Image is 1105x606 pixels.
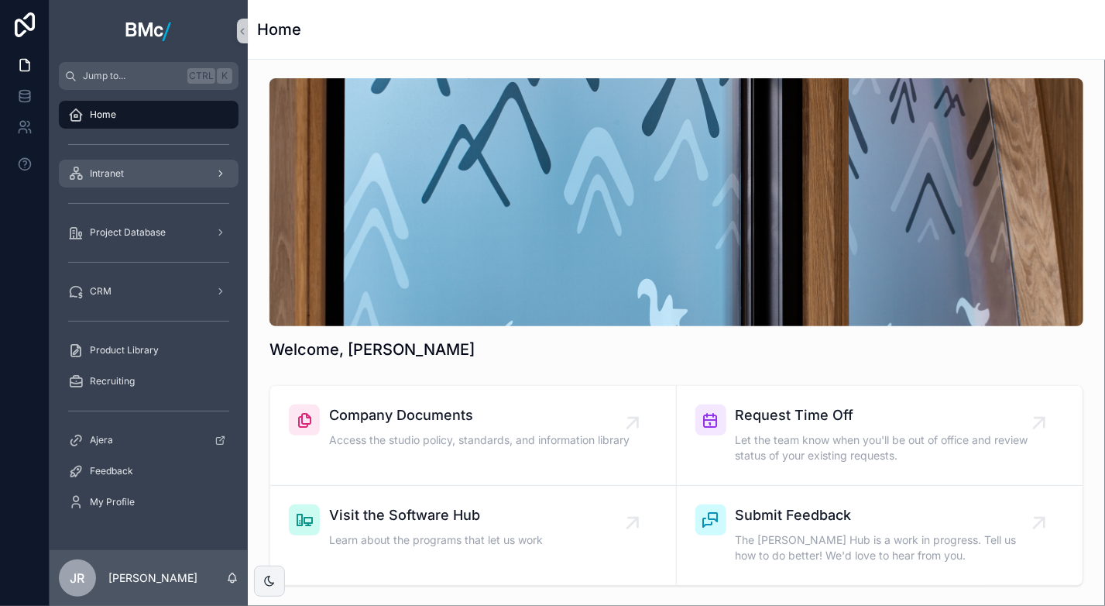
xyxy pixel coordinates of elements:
img: App logo [125,19,172,43]
span: Intranet [90,167,124,180]
span: Visit the Software Hub [329,504,543,526]
a: Request Time OffLet the team know when you'll be out of office and review status of your existing... [677,386,1083,486]
button: Jump to...CtrlK [59,62,239,90]
span: Let the team know when you'll be out of office and review status of your existing requests. [736,432,1040,463]
span: Feedback [90,465,133,477]
span: CRM [90,285,112,298]
div: scrollable content [50,90,248,536]
span: Jump to... [83,70,181,82]
a: Recruiting [59,367,239,395]
span: Ajera [90,434,113,446]
span: Recruiting [90,375,135,387]
span: My Profile [90,496,135,508]
span: Ctrl [187,68,215,84]
a: Ajera [59,426,239,454]
a: Company DocumentsAccess the studio policy, standards, and information library [270,386,677,486]
a: Feedback [59,457,239,485]
a: Submit FeedbackThe [PERSON_NAME] Hub is a work in progress. Tell us how to do better! We'd love t... [677,486,1083,585]
a: My Profile [59,488,239,516]
span: The [PERSON_NAME] Hub is a work in progress. Tell us how to do better! We'd love to hear from you. [736,532,1040,563]
h1: Welcome, [PERSON_NAME] [269,339,475,360]
span: Home [90,108,116,121]
span: JR [70,569,85,587]
span: Company Documents [329,405,630,426]
span: Submit Feedback [736,504,1040,526]
p: [PERSON_NAME] [108,570,197,586]
a: Visit the Software HubLearn about the programs that let us work [270,486,677,585]
h1: Home [257,19,301,40]
span: Access the studio policy, standards, and information library [329,432,630,448]
a: Project Database [59,219,239,246]
a: Home [59,101,239,129]
span: Project Database [90,226,166,239]
span: Product Library [90,344,159,356]
a: CRM [59,277,239,305]
span: Request Time Off [736,405,1040,426]
a: Intranet [59,160,239,188]
span: K [218,70,231,82]
span: Learn about the programs that let us work [329,532,543,548]
a: Product Library [59,336,239,364]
